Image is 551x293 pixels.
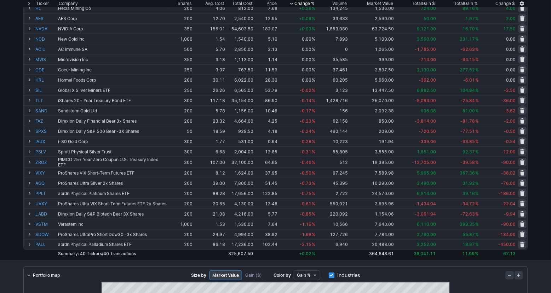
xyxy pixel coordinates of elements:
[254,126,278,136] td: 4.18
[475,160,479,165] span: %
[35,24,57,34] a: NVDA
[421,6,436,11] span: 724.00
[460,98,475,103] span: -25.84
[349,34,395,44] td: 5,100.00
[302,57,311,62] span: 0.00
[300,88,311,93] span: -0.02
[349,64,395,75] td: 2,897.50
[300,201,311,206] span: -0.81
[312,149,315,154] span: %
[254,64,278,75] td: 11.59
[316,136,349,146] td: 10,223
[349,23,395,34] td: 63,724.50
[193,188,226,198] td: 88.28
[417,170,436,176] span: 5,965.98
[463,149,475,154] span: 92.37
[417,149,436,154] span: 1,851.00
[168,126,193,136] td: 50
[312,36,315,42] span: %
[460,36,475,42] span: 231.17
[58,191,167,196] div: abrdn Physical Platinum Shares ETF
[463,26,475,31] span: 16.70
[226,13,254,23] td: 2,540.00
[24,270,63,280] a: Portfolio map
[349,44,395,54] td: 1,065.00
[417,181,436,186] span: 2,490.00
[35,136,57,146] a: IAUX
[300,149,311,154] span: -0.31
[312,181,315,186] span: %
[226,75,254,85] td: 6,022.00
[254,13,278,23] td: 12.95
[254,198,278,209] td: 13.48
[316,64,349,75] td: 37,461
[226,157,254,168] td: 32,100.00
[312,98,315,103] span: %
[312,191,315,196] span: %
[504,88,516,93] span: -2.50
[209,270,242,280] a: Market Value
[312,67,315,72] span: %
[168,3,193,13] td: 200
[226,209,254,219] td: 4,216.00
[58,118,167,124] div: Direxion Daily Financial Bear 3x Shares
[312,6,315,11] span: %
[226,178,254,188] td: 7,800.00
[254,168,278,178] td: 37.95
[349,85,395,95] td: 13,447.50
[226,136,254,146] td: 531.00
[58,170,167,176] div: ProShares VIX Short-Term Futures ETF
[226,54,254,64] td: 1,113.00
[506,16,516,21] span: 2.00
[254,157,278,168] td: 64.65
[504,139,516,144] span: -0.54
[300,139,311,144] span: -0.28
[501,181,516,186] span: -76.00
[349,116,395,126] td: 850.00
[35,147,57,157] a: PSLV
[475,108,479,113] span: %
[254,3,278,13] td: 7.68
[300,118,311,124] span: -0.23
[168,44,193,54] td: 500
[226,23,254,34] td: 54,603.50
[349,157,395,168] td: 19,395.00
[193,198,226,209] td: 20.65
[58,77,167,83] div: Hormel Foods Corp
[349,95,395,105] td: 26,070.00
[316,23,349,34] td: 1,853,080
[226,85,254,95] td: 6,565.00
[193,178,226,188] td: 39.00
[254,209,278,219] td: 5.77
[35,157,57,168] a: ZROZ
[58,88,167,93] div: Global X Silver Miners ETF
[316,34,349,44] td: 7,893
[316,168,349,178] td: 97,245
[312,170,315,176] span: %
[316,105,349,116] td: 156
[312,160,315,165] span: %
[226,198,254,209] td: 4,130.00
[168,209,193,219] td: 200
[168,23,193,34] td: 350
[58,67,167,72] div: Coeur Mining Inc
[460,160,475,165] span: -39.58
[419,129,436,134] span: -720.50
[463,77,475,83] span: -6.01
[302,67,311,72] span: 0.00
[501,170,516,176] span: -38.02
[316,146,349,157] td: 55,805
[460,47,475,52] span: -62.63
[506,36,516,42] span: 0.00
[35,178,57,188] a: AGQ
[300,108,311,113] span: -0.17
[460,201,475,206] span: -34.72
[501,98,516,103] span: -36.00
[460,118,475,124] span: -81.78
[506,77,516,83] span: 0.00
[168,85,193,95] td: 250
[349,75,395,85] td: 5,660.00
[58,57,167,62] div: Microvision Inc
[254,54,278,64] td: 1.14
[168,136,193,146] td: 300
